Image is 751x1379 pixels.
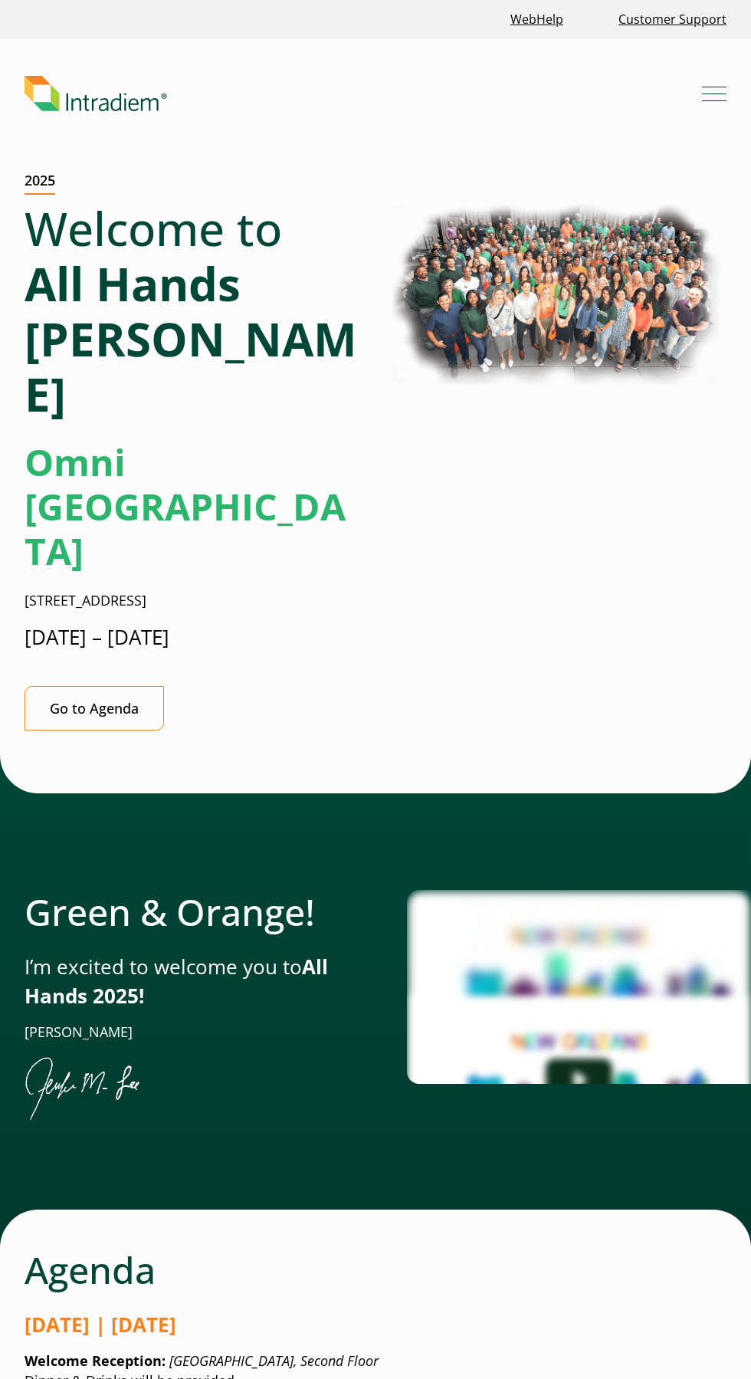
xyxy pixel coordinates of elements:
[25,172,55,195] h2: 2025
[25,953,344,1010] p: I’m excited to welcome you to
[25,201,363,422] h1: Welcome to
[25,686,164,731] a: Go to Agenda
[25,1023,344,1042] p: [PERSON_NAME]
[504,3,569,36] a: Link opens in a new window
[25,1311,176,1338] strong: [DATE] | [DATE]
[25,252,241,315] strong: All Hands
[612,3,733,36] a: Customer Support
[25,890,344,934] h2: Green & Orange!
[25,953,328,1009] strong: All Hands 2025!
[25,76,167,111] img: Intradiem
[25,307,357,425] strong: [PERSON_NAME]
[25,437,346,575] strong: Omni [GEOGRAPHIC_DATA]
[25,1248,726,1292] h2: Agenda
[25,591,363,611] p: [STREET_ADDRESS]
[25,1351,166,1370] strong: Welcome Reception:
[25,623,363,652] p: [DATE] – [DATE]
[169,1351,379,1370] em: [GEOGRAPHIC_DATA], Second Floor
[25,76,702,111] a: Link to homepage of Intradiem
[702,81,726,106] button: Mobile Navigation Button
